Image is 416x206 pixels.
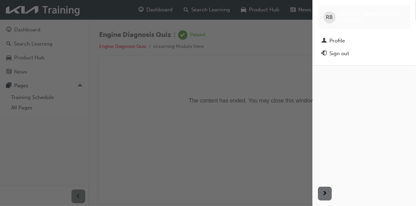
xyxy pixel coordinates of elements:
[318,47,410,60] button: Sign out
[329,50,349,58] div: Sign out
[338,18,362,23] span: kau86181j5
[321,38,327,44] span: man-icon
[326,13,333,21] span: RB
[322,189,328,198] span: next-icon
[321,51,327,57] span: exit-icon
[329,37,345,45] div: Profile
[338,11,400,17] span: [PERSON_NAME] Bennier
[318,35,410,47] a: Profile
[3,6,292,37] p: The content has ended. You may close this window.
